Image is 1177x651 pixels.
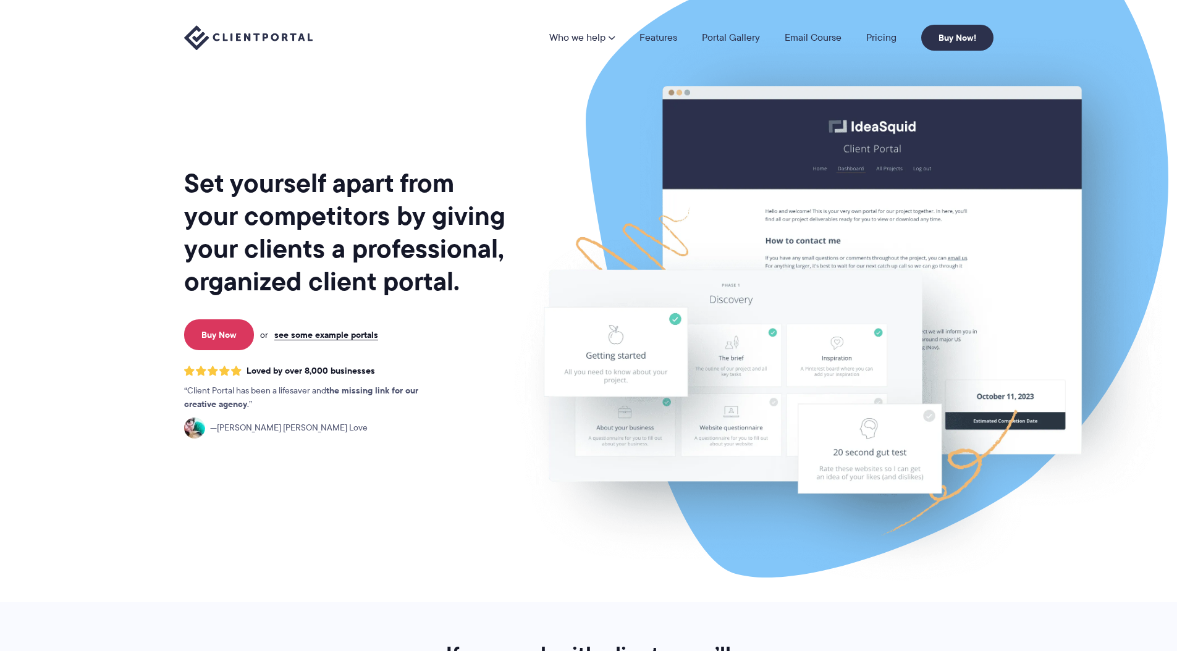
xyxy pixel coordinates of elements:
a: Email Course [785,33,842,43]
span: [PERSON_NAME] [PERSON_NAME] Love [210,421,368,435]
a: Pricing [866,33,896,43]
a: Portal Gallery [702,33,760,43]
p: Client Portal has been a lifesaver and . [184,384,444,411]
a: Features [639,33,677,43]
span: Loved by over 8,000 businesses [247,366,375,376]
h1: Set yourself apart from your competitors by giving your clients a professional, organized client ... [184,167,508,298]
a: Who we help [549,33,615,43]
a: Buy Now! [921,25,993,51]
strong: the missing link for our creative agency [184,384,418,411]
a: see some example portals [274,329,378,340]
a: Buy Now [184,319,254,350]
span: or [260,329,268,340]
